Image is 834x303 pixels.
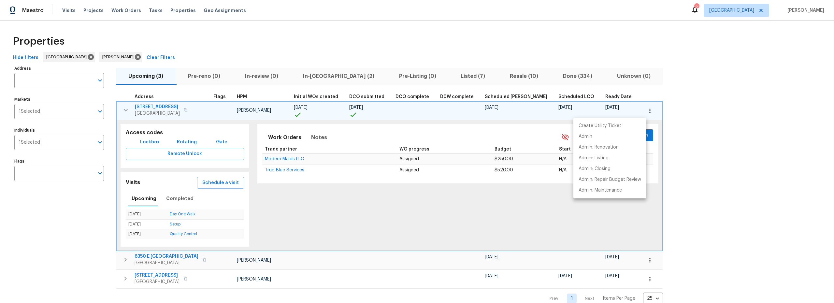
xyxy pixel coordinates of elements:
[579,155,609,162] p: Admin: Listing
[579,187,622,194] p: Admin: Maintenance
[579,176,641,183] p: Admin: Repair Budget Review
[579,133,592,140] p: Admin
[579,166,611,172] p: Admin: Closing
[579,123,621,129] p: Create Utility Ticket
[579,144,619,151] p: Admin: Renovation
